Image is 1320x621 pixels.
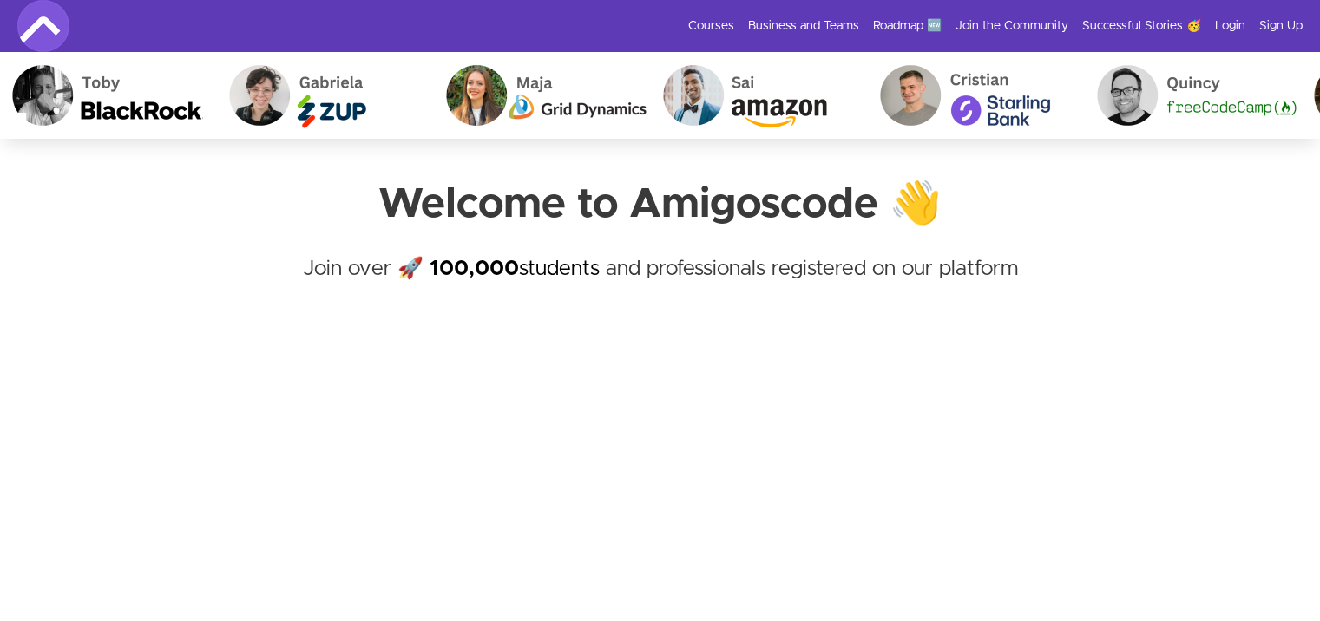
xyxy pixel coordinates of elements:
img: Gabriela [216,52,433,139]
a: Sign Up [1259,17,1303,35]
strong: Welcome to Amigoscode 👋 [378,184,942,226]
a: Login [1215,17,1245,35]
a: Roadmap 🆕 [873,17,942,35]
a: Successful Stories 🥳 [1082,17,1201,35]
h4: Join over 🚀 and professionals registered on our platform [244,253,1077,316]
a: Join the Community [956,17,1068,35]
a: Courses [688,17,734,35]
img: Quincy [1084,52,1301,139]
strong: 100,000 [430,258,519,279]
img: Maja [433,52,650,139]
a: Business and Teams [748,17,859,35]
iframe: Video Player [244,375,504,505]
img: Cristian [867,52,1084,139]
a: 100,000students [430,258,600,279]
img: Sai [650,52,867,139]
